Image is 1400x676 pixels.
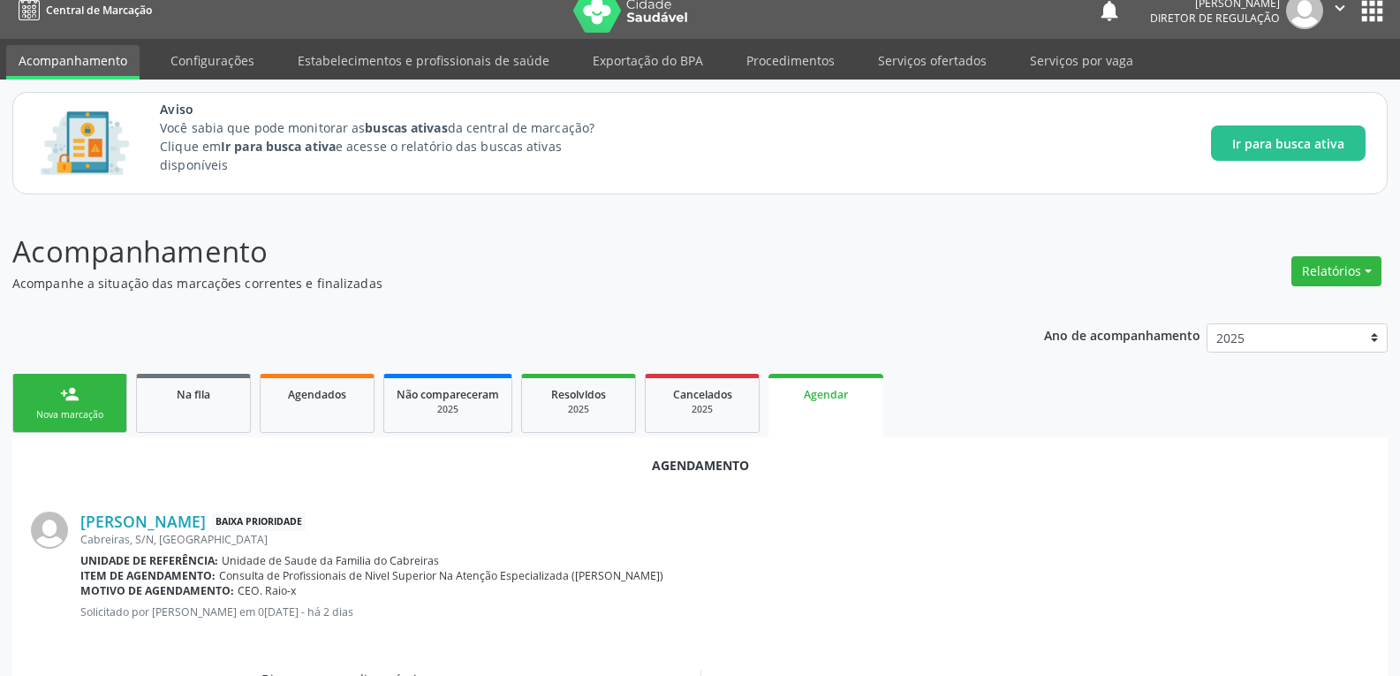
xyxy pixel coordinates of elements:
b: Motivo de agendamento: [80,583,234,598]
span: Baixa Prioridade [212,513,306,531]
span: Agendar [804,387,848,402]
a: Acompanhamento [6,45,140,80]
div: 2025 [534,403,623,416]
p: Você sabia que pode monitorar as da central de marcação? Clique em e acesse o relatório das busca... [160,118,627,174]
a: Serviços por vaga [1018,45,1146,76]
span: Unidade de Saude da Familia do Cabreiras [222,553,439,568]
span: Consulta de Profissionais de Nivel Superior Na Atenção Especializada ([PERSON_NAME]) [219,568,663,583]
span: Cancelados [673,387,732,402]
div: Cabreiras, S/N, [GEOGRAPHIC_DATA] [80,532,1369,547]
button: Ir para busca ativa [1211,125,1366,161]
p: Solicitado por [PERSON_NAME] em 0[DATE] - há 2 dias [80,604,1369,619]
p: Acompanhe a situação das marcações correntes e finalizadas [12,274,975,292]
strong: Ir para busca ativa [221,138,336,155]
a: Serviços ofertados [866,45,999,76]
span: Na fila [177,387,210,402]
span: CEO. Raio-x [238,583,296,598]
span: Ir para busca ativa [1232,134,1344,153]
div: 2025 [397,403,499,416]
span: Não compareceram [397,387,499,402]
img: Imagem de CalloutCard [34,103,135,183]
a: [PERSON_NAME] [80,512,206,531]
div: Agendamento [31,456,1369,475]
span: Aviso [160,100,627,118]
span: Agendados [288,387,346,402]
img: img [31,512,68,549]
span: Diretor de regulação [1150,11,1280,26]
div: person_add [60,384,79,404]
b: Item de agendamento: [80,568,216,583]
div: 2025 [658,403,746,416]
button: Relatórios [1291,256,1381,286]
a: Procedimentos [734,45,847,76]
strong: buscas ativas [365,119,447,136]
a: Configurações [158,45,267,76]
span: Central de Marcação [46,3,152,18]
p: Acompanhamento [12,230,975,274]
span: Resolvidos [551,387,606,402]
a: Estabelecimentos e profissionais de saúde [285,45,562,76]
p: Ano de acompanhamento [1044,323,1200,346]
b: Unidade de referência: [80,553,218,568]
div: Nova marcação [26,408,114,422]
a: Exportação do BPA [580,45,715,76]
